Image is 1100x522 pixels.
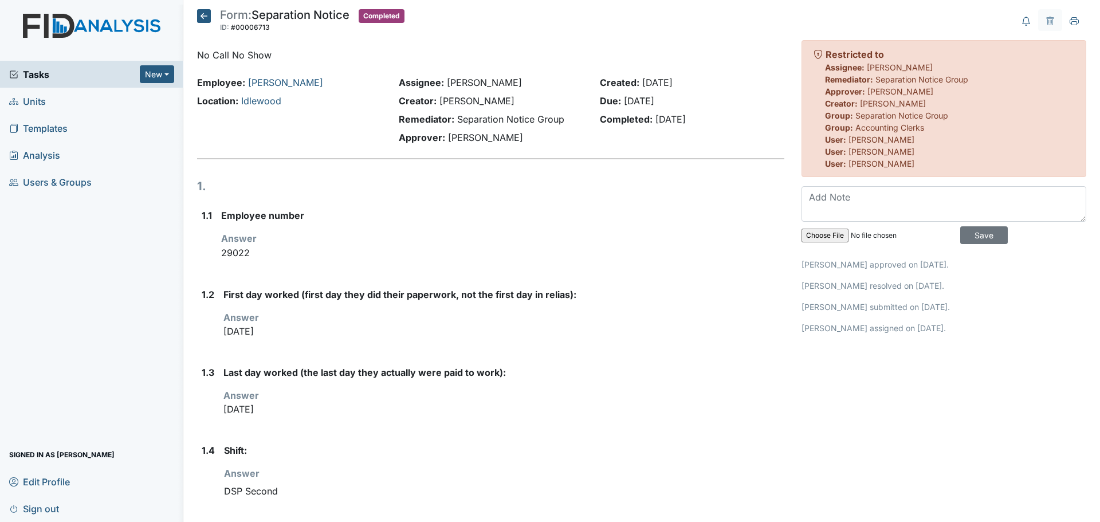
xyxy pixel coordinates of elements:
[855,123,924,132] span: Accounting Clerks
[9,92,46,110] span: Units
[825,62,865,72] strong: Assignee:
[399,132,445,143] strong: Approver:
[802,301,1086,313] p: [PERSON_NAME] submitted on [DATE].
[802,322,1086,334] p: [PERSON_NAME] assigned on [DATE].
[220,8,252,22] span: Form:
[9,173,92,191] span: Users & Groups
[223,366,506,379] label: Last day worked (the last day they actually were paid to work):
[399,77,444,88] strong: Assignee:
[231,23,270,32] span: #00006713
[825,135,846,144] strong: User:
[825,159,846,168] strong: User:
[202,366,214,379] label: 1.3
[600,77,639,88] strong: Created:
[960,226,1008,244] input: Save
[202,288,214,301] label: 1.2
[875,74,968,84] span: Separation Notice Group
[220,23,229,32] span: ID:
[9,446,115,464] span: Signed in as [PERSON_NAME]
[197,95,238,107] strong: Location:
[848,159,914,168] span: [PERSON_NAME]
[223,390,259,401] strong: Answer
[867,87,933,96] span: [PERSON_NAME]
[848,135,914,144] span: [PERSON_NAME]
[220,9,349,34] div: Separation Notice
[224,443,247,457] label: Shift:
[624,95,654,107] span: [DATE]
[457,113,564,125] span: Separation Notice Group
[223,288,576,301] label: First day worked (first day they did their paperwork, not the first day in relias):
[855,111,948,120] span: Separation Notice Group
[399,95,437,107] strong: Creator:
[9,119,68,137] span: Templates
[825,99,858,108] strong: Creator:
[600,113,653,125] strong: Completed:
[802,258,1086,270] p: [PERSON_NAME] approved on [DATE].
[241,95,281,107] a: Idlewood
[9,500,59,517] span: Sign out
[248,77,323,88] a: [PERSON_NAME]
[448,132,523,143] span: [PERSON_NAME]
[825,74,873,84] strong: Remediator:
[655,113,686,125] span: [DATE]
[826,49,884,60] strong: Restricted to
[359,9,404,23] span: Completed
[197,48,784,62] p: No Call No Show
[202,209,212,222] label: 1.1
[221,209,304,222] label: Employee number
[9,146,60,164] span: Analysis
[223,312,259,323] strong: Answer
[860,99,926,108] span: [PERSON_NAME]
[197,77,245,88] strong: Employee:
[825,123,853,132] strong: Group:
[825,87,865,96] strong: Approver:
[600,95,621,107] strong: Due:
[9,68,140,81] a: Tasks
[439,95,514,107] span: [PERSON_NAME]
[867,62,933,72] span: [PERSON_NAME]
[825,111,853,120] strong: Group:
[224,468,260,479] strong: Answer
[825,147,846,156] strong: User:
[9,473,70,490] span: Edit Profile
[221,233,257,244] strong: Answer
[223,402,784,416] p: [DATE]
[399,113,454,125] strong: Remediator:
[802,280,1086,292] p: [PERSON_NAME] resolved on [DATE].
[197,178,784,195] h1: 1.
[223,324,784,338] p: [DATE]
[642,77,673,88] span: [DATE]
[202,443,215,457] label: 1.4
[848,147,914,156] span: [PERSON_NAME]
[447,77,522,88] span: [PERSON_NAME]
[140,65,174,83] button: New
[224,480,784,502] div: DSP Second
